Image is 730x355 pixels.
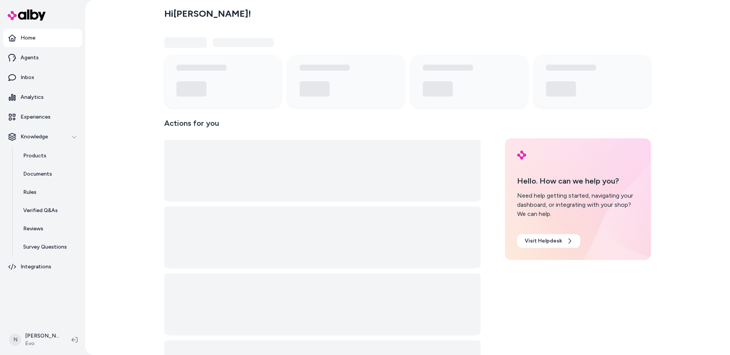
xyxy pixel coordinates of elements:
button: Knowledge [3,128,82,146]
p: Analytics [21,94,44,101]
img: alby Logo [517,151,526,160]
p: Experiences [21,113,51,121]
p: Inbox [21,74,34,81]
p: Home [21,34,35,42]
h2: Hi [PERSON_NAME] ! [164,8,251,19]
p: Reviews [23,225,43,233]
a: Home [3,29,82,47]
a: Experiences [3,108,82,126]
p: Rules [23,189,36,196]
a: Documents [16,165,82,183]
img: alby Logo [8,10,46,21]
button: N[PERSON_NAME]Evo [5,328,65,352]
a: Agents [3,49,82,67]
a: Verified Q&As [16,201,82,220]
p: Agents [21,54,39,62]
p: Knowledge [21,133,48,141]
p: Products [23,152,46,160]
a: Products [16,147,82,165]
a: Visit Helpdesk [517,234,580,248]
p: [PERSON_NAME] [25,332,59,340]
p: Survey Questions [23,243,67,251]
span: N [9,334,21,346]
a: Inbox [3,68,82,87]
a: Integrations [3,258,82,276]
a: Reviews [16,220,82,238]
a: Analytics [3,88,82,106]
div: Need help getting started, navigating your dashboard, or integrating with your shop? We can help. [517,191,639,219]
p: Integrations [21,263,51,271]
a: Rules [16,183,82,201]
p: Verified Q&As [23,207,58,214]
p: Hello. How can we help you? [517,175,639,187]
span: Evo [25,340,59,347]
a: Survey Questions [16,238,82,256]
p: Documents [23,170,52,178]
p: Actions for you [164,117,481,135]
